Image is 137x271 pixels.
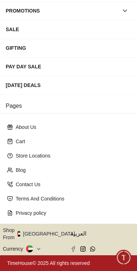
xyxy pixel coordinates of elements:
[116,250,132,266] div: Chat Widget
[80,246,86,252] a: Instagram
[90,246,95,252] a: Whatsapp
[16,209,127,217] p: Privacy policy
[16,181,127,188] p: Contact Us
[6,42,131,54] div: GIFTING
[6,4,118,17] div: PROMOTIONS
[6,60,131,73] div: PAY DAY SALE
[7,260,90,266] a: TimeHouse© 2025 All rights reserved
[16,152,127,159] p: Store Locations
[16,166,127,174] p: Blog
[6,79,131,92] div: [DATE] DEALS
[71,229,134,238] span: العربية
[71,246,76,252] a: Facebook
[6,23,131,36] div: SALE
[71,227,134,241] button: العربية
[16,195,127,202] p: Terms And Conditions
[3,227,80,241] button: Shop From[GEOGRAPHIC_DATA]
[17,231,20,237] img: United Arab Emirates
[16,138,127,145] p: Cart
[16,124,127,131] p: About Us
[3,245,26,252] div: Currency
